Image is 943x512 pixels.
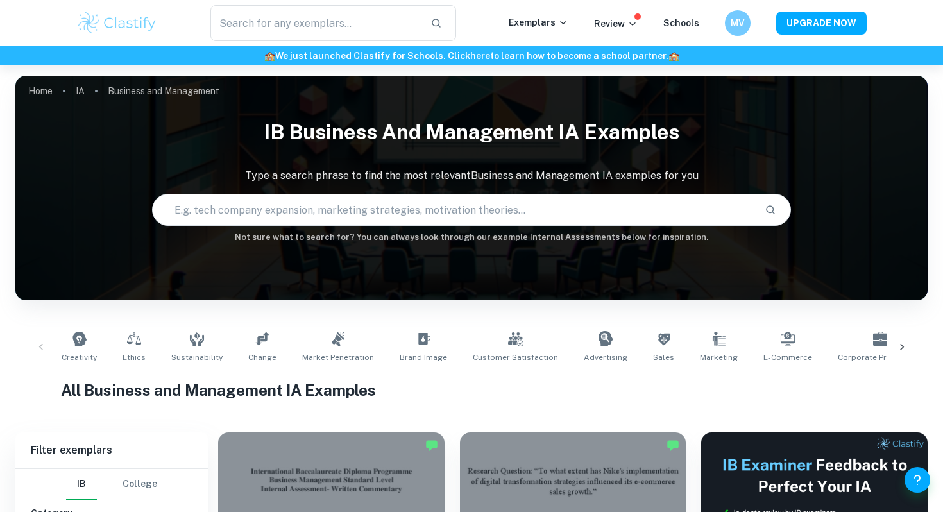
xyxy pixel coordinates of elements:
button: MV [725,10,751,36]
span: 🏫 [668,51,679,61]
span: Marketing [700,352,738,363]
span: Creativity [62,352,97,363]
span: Corporate Profitability [838,352,923,363]
span: Sales [653,352,674,363]
p: Review [594,17,638,31]
button: IB [66,469,97,500]
span: Ethics [123,352,146,363]
button: College [123,469,157,500]
span: Change [248,352,276,363]
a: Schools [663,18,699,28]
h1: All Business and Management IA Examples [61,379,882,402]
div: Filter type choice [66,469,157,500]
input: E.g. tech company expansion, marketing strategies, motivation theories... [153,192,754,228]
p: Business and Management [108,84,219,98]
a: Home [28,82,53,100]
button: Search [760,199,781,221]
img: Marked [667,439,679,452]
h6: Not sure what to search for? You can always look through our example Internal Assessments below f... [15,231,928,244]
span: Brand Image [400,352,447,363]
p: Exemplars [509,15,568,30]
span: Sustainability [171,352,223,363]
span: Customer Satisfaction [473,352,558,363]
span: Market Penetration [302,352,374,363]
h6: Filter exemplars [15,432,208,468]
span: 🏫 [264,51,275,61]
p: Type a search phrase to find the most relevant Business and Management IA examples for you [15,168,928,183]
h1: IB Business and Management IA examples [15,112,928,153]
h6: MV [731,16,745,30]
span: E-commerce [763,352,812,363]
button: Help and Feedback [905,467,930,493]
input: Search for any exemplars... [210,5,420,41]
span: Advertising [584,352,627,363]
img: Marked [425,439,438,452]
img: Clastify logo [76,10,158,36]
a: IA [76,82,85,100]
a: here [470,51,490,61]
h6: We just launched Clastify for Schools. Click to learn how to become a school partner. [3,49,940,63]
button: UPGRADE NOW [776,12,867,35]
